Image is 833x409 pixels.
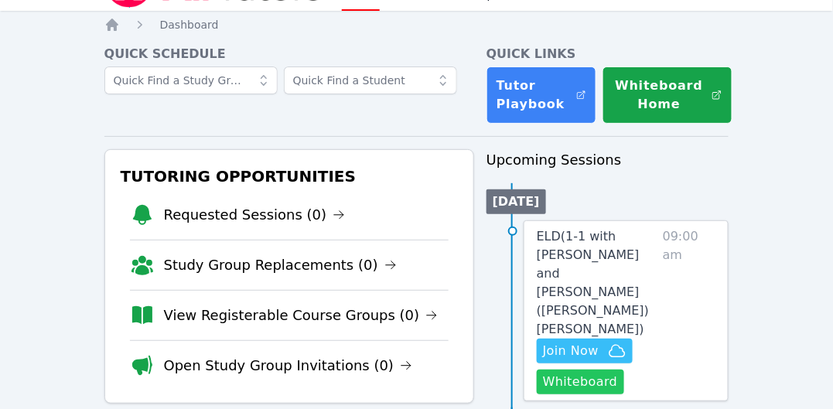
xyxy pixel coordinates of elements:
[486,189,546,214] li: [DATE]
[537,339,633,363] button: Join Now
[104,17,729,32] nav: Breadcrumb
[486,45,729,63] h4: Quick Links
[164,254,397,276] a: Study Group Replacements (0)
[104,45,474,63] h4: Quick Schedule
[537,370,624,394] button: Whiteboard
[160,19,219,31] span: Dashboard
[164,355,413,377] a: Open Study Group Invitations (0)
[603,66,732,124] button: Whiteboard Home
[537,229,649,336] span: ELD ( 1-1 with [PERSON_NAME] and [PERSON_NAME] ([PERSON_NAME]) [PERSON_NAME] )
[104,66,278,94] input: Quick Find a Study Group
[486,149,729,171] h3: Upcoming Sessions
[486,66,596,124] a: Tutor Playbook
[164,204,346,226] a: Requested Sessions (0)
[164,305,439,326] a: View Registerable Course Groups (0)
[284,66,457,94] input: Quick Find a Student
[543,342,599,360] span: Join Now
[160,17,219,32] a: Dashboard
[118,162,461,190] h3: Tutoring Opportunities
[663,227,715,394] span: 09:00 am
[537,227,657,339] a: ELD(1-1 with [PERSON_NAME] and [PERSON_NAME] ([PERSON_NAME]) [PERSON_NAME])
